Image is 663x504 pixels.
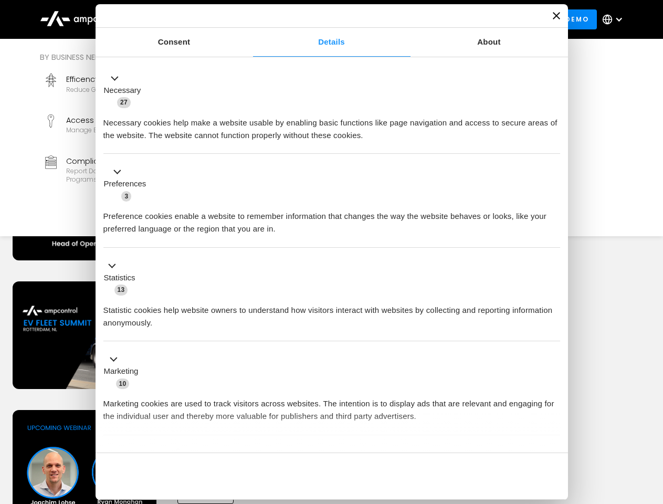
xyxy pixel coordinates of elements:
div: Necessary cookies help make a website usable by enabling basic functions like page navigation and... [103,109,560,142]
button: Statistics (13) [103,259,142,296]
a: EfficencyReduce grid contraints and fuel costs [40,69,208,106]
div: Compliance [66,155,204,167]
label: Marketing [104,365,139,377]
label: Necessary [104,85,141,97]
button: Unclassified (2) [103,447,190,460]
span: 27 [117,97,131,108]
a: ComplianceReport data and stay compliant with EV programs [40,151,208,188]
span: 2 [173,448,183,459]
label: Preferences [104,178,146,190]
button: Necessary (27) [103,72,148,109]
button: Marketing (10) [103,353,145,390]
div: Efficency [66,73,187,85]
div: Manage EV charger security and access [66,126,193,134]
a: Details [253,28,411,57]
span: 13 [114,285,128,295]
div: Statistic cookies help website owners to understand how visitors interact with websites by collec... [103,296,560,329]
div: Marketing cookies are used to track visitors across websites. The intention is to display ads tha... [103,390,560,423]
span: 3 [121,191,131,202]
div: By business need [40,51,380,63]
a: Access ControlManage EV charger security and access [40,110,208,147]
div: Access Control [66,114,193,126]
label: Statistics [104,272,135,284]
button: Okay [409,461,560,491]
span: 10 [116,379,130,389]
a: About [411,28,568,57]
a: Consent [96,28,253,57]
div: Preference cookies enable a website to remember information that changes the way the website beha... [103,202,560,235]
button: Preferences (3) [103,166,153,203]
button: Close banner [553,12,560,19]
div: Reduce grid contraints and fuel costs [66,86,187,94]
div: Report data and stay compliant with EV programs [66,167,204,183]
